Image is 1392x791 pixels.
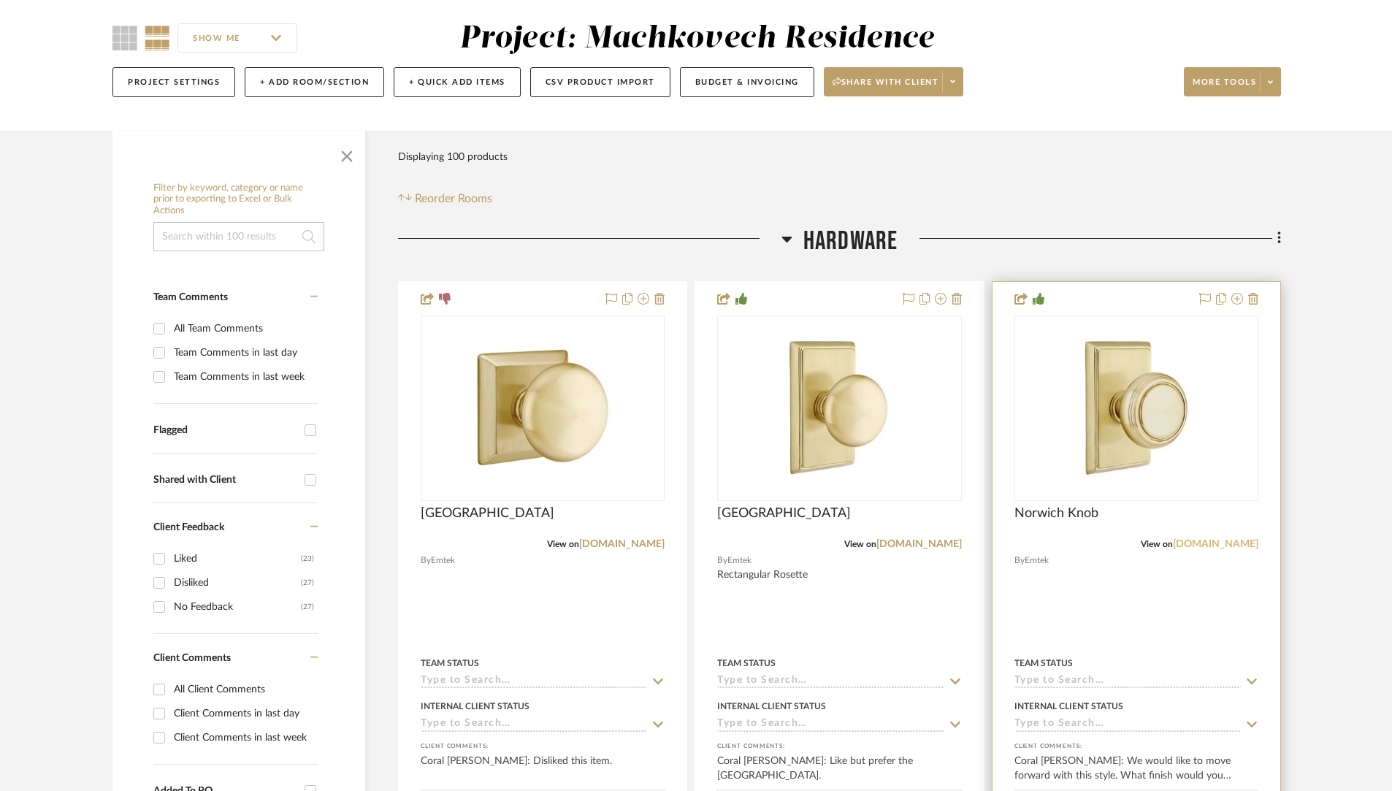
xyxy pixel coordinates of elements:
[153,653,231,663] span: Client Comments
[718,316,960,500] div: 0
[112,67,235,97] button: Project Settings
[421,505,554,521] span: [GEOGRAPHIC_DATA]
[1173,539,1258,549] a: [DOMAIN_NAME]
[398,190,492,207] button: Reorder Rooms
[421,657,479,670] div: Team Status
[717,675,944,689] input: Type to Search…
[1014,754,1258,783] div: Coral [PERSON_NAME]: We would like to move forward with this style. What finish would you recommend?
[459,23,935,54] div: Project: Machkovech Residence
[1014,675,1241,689] input: Type to Search…
[844,540,876,549] span: View on
[824,67,964,96] button: Share with client
[421,675,647,689] input: Type to Search…
[717,657,776,670] div: Team Status
[153,424,297,437] div: Flagged
[717,718,944,732] input: Type to Search…
[748,317,930,500] img: Providence Knob
[415,190,492,207] span: Reorder Rooms
[803,226,898,257] span: Hardware
[421,718,647,732] input: Type to Search…
[174,595,301,619] div: No Feedback
[421,700,529,713] div: Internal Client Status
[174,341,314,364] div: Team Comments in last day
[421,754,665,783] div: Coral [PERSON_NAME]: Disliked this item.
[174,571,301,595] div: Disliked
[876,539,962,549] a: [DOMAIN_NAME]
[1014,718,1241,732] input: Type to Search…
[421,554,431,568] span: By
[174,702,314,725] div: Client Comments in last day
[301,571,314,595] div: (27)
[1014,554,1025,568] span: By
[530,67,670,97] button: CSV Product Import
[1193,77,1256,99] span: More tools
[451,317,634,500] img: Providence Knob
[717,554,727,568] span: By
[301,547,314,570] div: (23)
[1025,554,1049,568] span: Emtek
[153,522,224,532] span: Client Feedback
[301,595,314,619] div: (27)
[727,554,752,568] span: Emtek
[174,547,301,570] div: Liked
[153,222,324,251] input: Search within 100 results
[579,539,665,549] a: [DOMAIN_NAME]
[547,540,579,549] span: View on
[717,700,826,713] div: Internal Client Status
[1045,317,1228,500] img: Norwich Knob
[174,365,314,389] div: Team Comments in last week
[1015,316,1258,500] div: 0
[1184,67,1281,96] button: More tools
[1141,540,1173,549] span: View on
[717,505,851,521] span: [GEOGRAPHIC_DATA]
[153,292,228,302] span: Team Comments
[153,183,324,217] h6: Filter by keyword, category or name prior to exporting to Excel or Bulk Actions
[833,77,939,99] span: Share with client
[245,67,384,97] button: + Add Room/Section
[153,474,297,486] div: Shared with Client
[174,317,314,340] div: All Team Comments
[1014,505,1098,521] span: Norwich Knob
[394,67,521,97] button: + Quick Add Items
[1014,700,1123,713] div: Internal Client Status
[398,142,508,172] div: Displaying 100 products
[717,754,961,783] div: Coral [PERSON_NAME]: Like but prefer the [GEOGRAPHIC_DATA].
[174,678,314,701] div: All Client Comments
[680,67,814,97] button: Budget & Invoicing
[174,726,314,749] div: Client Comments in last week
[1014,657,1073,670] div: Team Status
[332,139,362,168] button: Close
[431,554,455,568] span: Emtek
